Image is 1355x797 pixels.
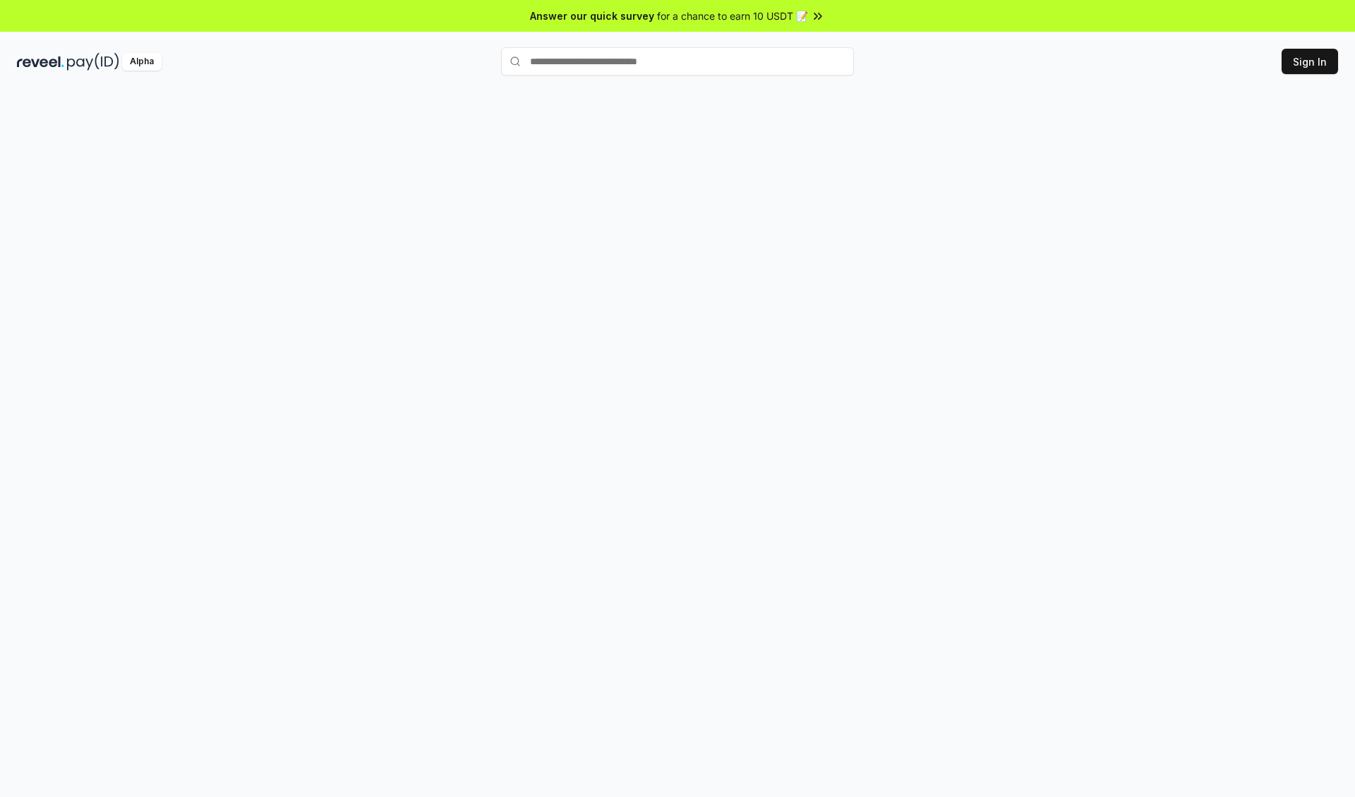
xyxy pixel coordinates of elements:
img: reveel_dark [17,53,64,71]
span: Answer our quick survey [530,8,654,23]
img: pay_id [67,53,119,71]
div: Alpha [122,53,162,71]
button: Sign In [1282,49,1338,74]
span: for a chance to earn 10 USDT 📝 [657,8,808,23]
